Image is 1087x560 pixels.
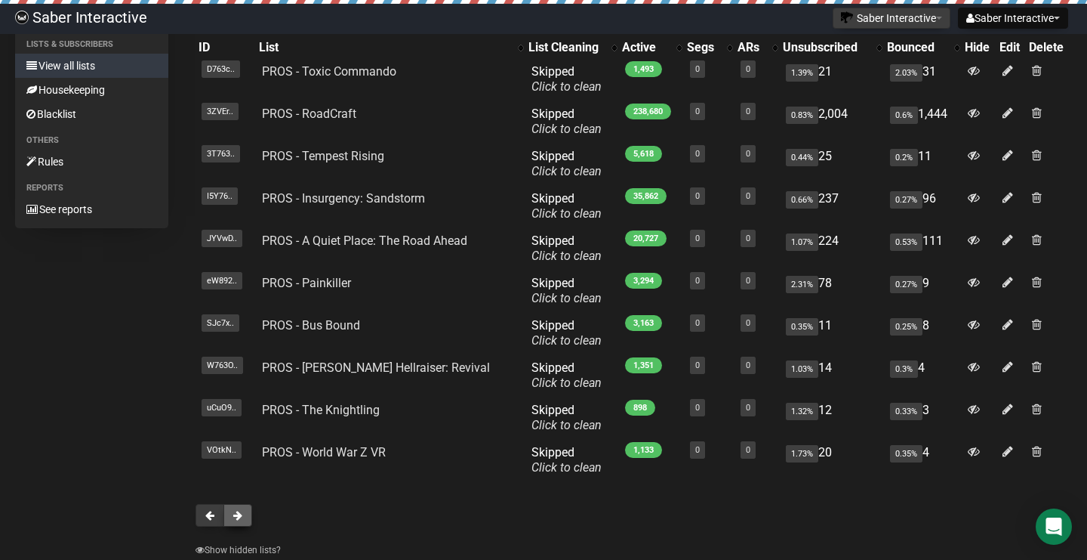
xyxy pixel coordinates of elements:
th: Hide: No sort applied, sorting is disabled [962,37,996,58]
td: 237 [780,185,884,227]
div: Hide [965,40,993,55]
td: 21 [780,58,884,101]
div: Edit [999,40,1023,55]
div: Segs [687,40,719,55]
span: 3,294 [625,273,662,289]
span: 0.83% [786,107,818,124]
div: Open Intercom Messenger [1036,509,1072,545]
img: ec1bccd4d48495f5e7d53d9a520ba7e5 [15,11,29,24]
span: Skipped [531,149,602,178]
span: Skipped [531,191,602,221]
a: View all lists [15,54,168,78]
span: 238,680 [625,104,671,119]
th: List: No sort applied, activate to apply an ascending sort [256,37,525,58]
td: 3 [884,397,962,439]
div: List Cleaning [528,40,604,55]
th: ID: No sort applied, sorting is disabled [196,37,256,58]
a: Blacklist [15,102,168,126]
span: Skipped [531,234,602,263]
a: Click to clean [531,333,602,348]
span: 1.39% [786,64,818,82]
div: Bounced [887,40,947,55]
a: 0 [695,360,700,370]
a: Click to clean [531,122,602,136]
li: Lists & subscribers [15,36,168,54]
th: Bounced: No sort applied, activate to apply an ascending sort [884,37,962,58]
button: Saber Interactive [833,8,950,29]
span: 1.73% [786,445,818,463]
span: Skipped [531,318,602,348]
td: 12 [780,397,884,439]
td: 31 [884,58,962,101]
a: 0 [695,276,700,286]
span: eW892.. [202,272,242,289]
a: 0 [695,149,700,159]
a: 0 [695,191,700,201]
span: 0.33% [890,403,922,420]
a: PROS - The Knightling [262,403,380,417]
th: List Cleaning: No sort applied, activate to apply an ascending sort [525,37,619,58]
a: 0 [695,107,700,116]
a: See reports [15,197,168,221]
a: PROS - Bus Bound [262,318,360,333]
span: 0.27% [890,276,922,293]
li: Reports [15,179,168,197]
td: 96 [884,185,962,227]
td: 9 [884,270,962,312]
span: 1.03% [786,360,818,378]
span: 2.03% [890,64,922,82]
a: Housekeeping [15,78,168,102]
td: 2,004 [780,101,884,143]
span: JYVwD.. [202,230,242,247]
span: 3,163 [625,315,662,331]
td: 14 [780,354,884,397]
span: SJc7x.. [202,314,239,332]
th: Active: No sort applied, activate to apply an ascending sort [619,37,684,58]
div: Unsubscribed [783,40,869,55]
span: 0.6% [890,107,918,124]
a: 0 [746,445,750,455]
a: PROS - RoadCraft [262,107,356,121]
span: I5Y76.. [202,187,238,205]
a: PROS - Tempest Rising [262,149,384,163]
a: 0 [746,403,750,413]
a: PROS - Painkiller [262,276,351,290]
span: 20,727 [625,230,667,246]
span: 0.53% [890,234,922,251]
td: 4 [884,354,962,397]
a: PROS - A Quiet Place: The Road Ahead [262,234,467,248]
span: 0.2% [890,149,918,166]
span: 2.31% [786,276,818,293]
a: Click to clean [531,164,602,178]
span: Skipped [531,360,602,390]
td: 25 [780,143,884,185]
th: Segs: No sort applied, activate to apply an ascending sort [684,37,734,58]
span: uCuO9.. [202,399,242,416]
td: 78 [780,270,884,312]
span: 3T763.. [202,145,240,162]
span: 1,493 [625,61,662,77]
div: ID [199,40,253,55]
span: 1.07% [786,234,818,251]
span: 1,133 [625,442,662,458]
span: 1,351 [625,357,662,373]
td: 4 [884,439,962,481]
a: Click to clean [531,206,602,221]
span: Skipped [531,64,602,94]
a: 0 [695,64,700,74]
a: 0 [695,318,700,328]
a: PROS - [PERSON_NAME] Hellraiser: Revival [262,360,490,375]
a: PROS - Toxic Commando [262,64,396,79]
a: Show hidden lists? [196,545,281,555]
a: 0 [695,403,700,413]
span: VOtkN.. [202,441,242,459]
a: PROS - World War Z VR [262,445,386,459]
a: Click to clean [531,418,602,432]
a: 0 [746,107,750,116]
a: Click to clean [531,249,602,263]
span: D763c.. [202,60,240,78]
div: Delete [1029,40,1069,55]
span: 0.35% [786,318,818,336]
span: Skipped [531,107,602,136]
td: 1,444 [884,101,962,143]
